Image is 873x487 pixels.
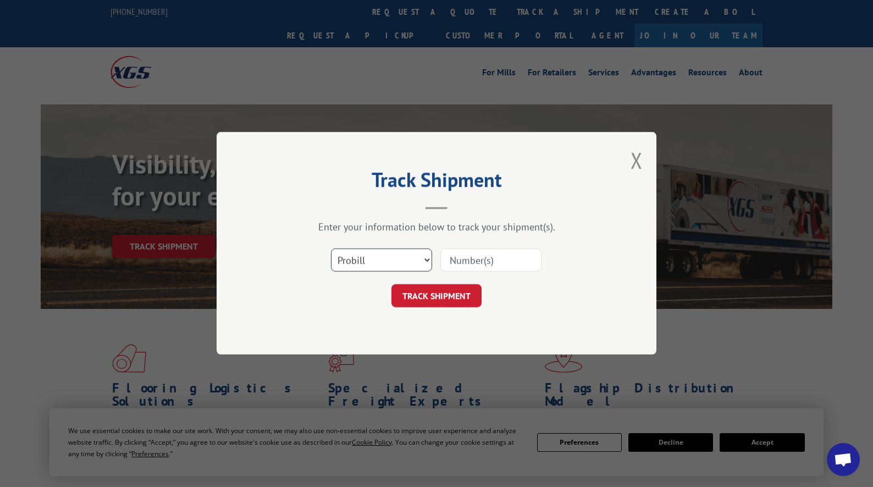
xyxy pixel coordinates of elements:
h2: Track Shipment [272,172,601,193]
button: Close modal [631,146,643,175]
div: Open chat [827,443,860,476]
input: Number(s) [440,249,542,272]
div: Enter your information below to track your shipment(s). [272,221,601,234]
button: TRACK SHIPMENT [391,285,482,308]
